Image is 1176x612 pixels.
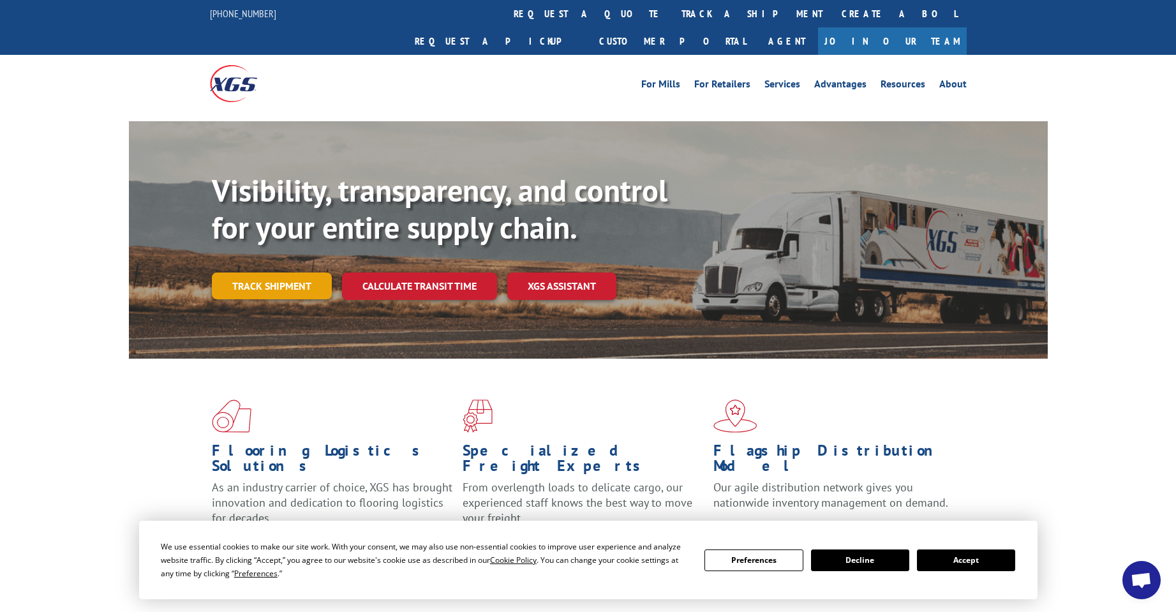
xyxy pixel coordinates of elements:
img: xgs-icon-focused-on-flooring-red [463,399,493,433]
h1: Specialized Freight Experts [463,443,704,480]
a: Calculate transit time [342,272,497,300]
div: Cookie Consent Prompt [139,521,1038,599]
h1: Flagship Distribution Model [713,443,955,480]
button: Decline [811,549,909,571]
a: For Mills [641,79,680,93]
img: xgs-icon-total-supply-chain-intelligence-red [212,399,251,433]
p: From overlength loads to delicate cargo, our experienced staff knows the best way to move your fr... [463,480,704,537]
a: Agent [755,27,818,55]
a: About [939,79,967,93]
button: Accept [917,549,1015,571]
a: Join Our Team [818,27,967,55]
a: XGS ASSISTANT [507,272,616,300]
a: Track shipment [212,272,332,299]
div: We use essential cookies to make our site work. With your consent, we may also use non-essential ... [161,540,689,580]
img: xgs-icon-flagship-distribution-model-red [713,399,757,433]
a: Customer Portal [590,27,755,55]
a: Advantages [814,79,867,93]
a: Request a pickup [405,27,590,55]
a: Services [764,79,800,93]
h1: Flooring Logistics Solutions [212,443,453,480]
button: Preferences [704,549,803,571]
a: For Retailers [694,79,750,93]
a: Resources [881,79,925,93]
span: As an industry carrier of choice, XGS has brought innovation and dedication to flooring logistics... [212,480,452,525]
span: Cookie Policy [490,555,537,565]
a: [PHONE_NUMBER] [210,7,276,20]
div: Open chat [1122,561,1161,599]
span: Our agile distribution network gives you nationwide inventory management on demand. [713,480,948,510]
b: Visibility, transparency, and control for your entire supply chain. [212,170,667,247]
span: Preferences [234,568,278,579]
